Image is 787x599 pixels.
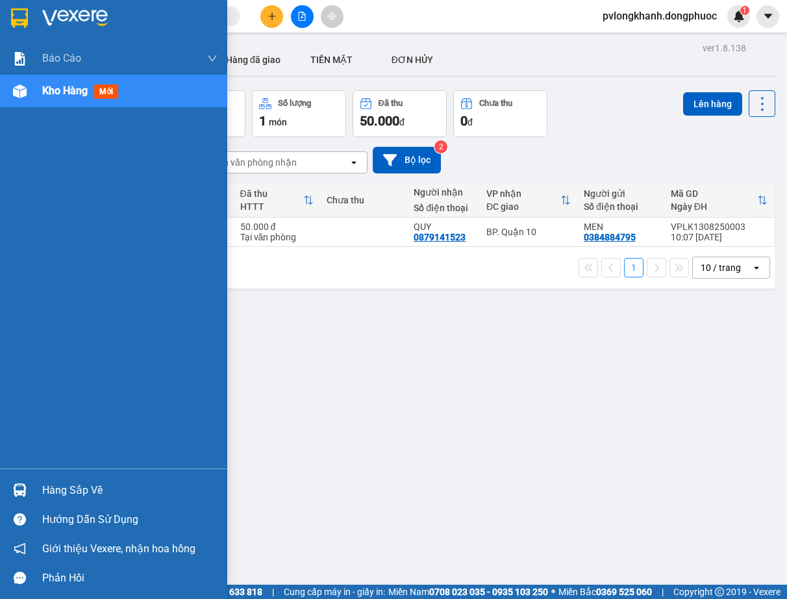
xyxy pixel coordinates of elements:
[584,201,658,212] div: Số điện thoại
[671,222,768,232] div: VPLK1308250003
[284,585,385,599] span: Cung cấp máy in - giấy in:
[701,261,741,274] div: 10 / trang
[379,99,403,108] div: Đã thu
[453,90,547,137] button: Chưa thu0đ
[414,232,466,242] div: 0879141523
[683,92,742,116] button: Lên hàng
[715,587,724,596] span: copyright
[13,52,27,66] img: solution-icon
[671,188,757,199] div: Mã GD
[460,113,468,129] span: 0
[297,12,306,21] span: file-add
[624,258,643,277] button: 1
[664,183,774,218] th: Toggle SortBy
[42,510,218,529] div: Hướng dẫn sử dụng
[14,542,26,555] span: notification
[762,10,774,22] span: caret-down
[429,587,548,597] strong: 0708 023 035 - 0935 103 250
[14,572,26,584] span: message
[327,12,336,21] span: aim
[260,5,283,28] button: plus
[584,188,658,199] div: Người gửi
[268,12,277,21] span: plus
[551,589,555,594] span: ⚪️
[486,188,560,199] div: VP nhận
[479,99,512,108] div: Chưa thu
[671,232,768,242] div: 10:07 [DATE]
[414,222,473,232] div: QUY
[596,587,652,597] strong: 0369 525 060
[434,140,447,153] sup: 2
[14,513,26,526] span: question-circle
[240,222,314,232] div: 50.000 đ
[592,8,727,24] span: pvlongkhanh.dongphuoc
[234,183,321,218] th: Toggle SortBy
[480,183,577,218] th: Toggle SortBy
[733,10,745,22] img: icon-new-feature
[207,53,218,64] span: down
[414,187,473,198] div: Người nhận
[360,113,399,129] span: 50.000
[259,113,266,129] span: 1
[42,84,88,97] span: Kho hàng
[486,227,571,237] div: BP. Quận 10
[42,568,218,588] div: Phản hồi
[42,541,195,557] span: Giới thiệu Vexere, nhận hoa hồng
[291,5,314,28] button: file-add
[349,157,359,168] svg: open
[252,90,346,137] button: Số lượng1món
[240,232,314,242] div: Tại văn phòng
[742,6,747,15] span: 1
[392,55,433,65] span: ĐƠN HỦY
[353,90,447,137] button: Đã thu50.000đ
[584,222,658,232] div: MEN
[321,5,344,28] button: aim
[240,201,304,212] div: HTTT
[13,84,27,98] img: warehouse-icon
[584,232,636,242] div: 0384884795
[278,99,311,108] div: Số lượng
[703,41,746,55] div: ver 1.8.138
[756,5,779,28] button: caret-down
[327,195,401,205] div: Chưa thu
[740,6,749,15] sup: 1
[216,44,291,75] button: Hàng đã giao
[269,117,287,127] span: món
[558,585,652,599] span: Miền Bắc
[414,203,473,213] div: Số điện thoại
[11,8,28,28] img: logo-vxr
[42,50,81,66] span: Báo cáo
[399,117,405,127] span: đ
[42,481,218,500] div: Hàng sắp về
[468,117,473,127] span: đ
[206,587,262,597] strong: 1900 633 818
[486,201,560,212] div: ĐC giao
[388,585,548,599] span: Miền Nam
[373,147,441,173] button: Bộ lọc
[13,483,27,497] img: warehouse-icon
[94,84,118,99] span: mới
[751,262,762,273] svg: open
[662,585,664,599] span: |
[272,585,274,599] span: |
[207,156,297,169] div: Chọn văn phòng nhận
[240,188,304,199] div: Đã thu
[310,55,353,65] span: TIỀN MẶT
[671,201,757,212] div: Ngày ĐH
